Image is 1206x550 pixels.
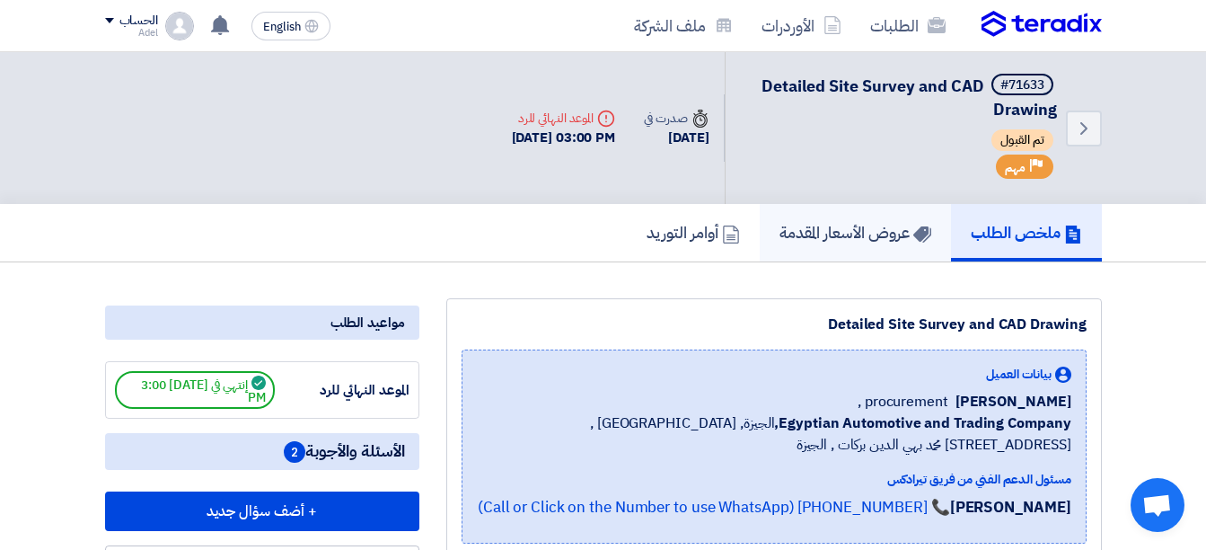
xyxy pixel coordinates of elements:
div: الحساب [119,13,158,29]
span: تم القبول [991,129,1053,151]
h5: ملخص الطلب [971,222,1082,243]
span: الجيزة, [GEOGRAPHIC_DATA] ,[STREET_ADDRESS] محمد بهي الدين بركات , الجيزة [477,412,1071,456]
a: 📞 [PHONE_NUMBER] (Call or Click on the Number to use WhatsApp) [478,496,950,519]
span: English [263,21,301,33]
div: Detailed Site Survey and CAD Drawing [462,314,1087,335]
div: مسئول الدعم الفني من فريق تيرادكس [477,470,1071,489]
a: ملخص الطلب [951,204,1102,262]
span: 2 [284,441,305,463]
div: [DATE] [644,128,709,148]
span: مهم [1005,159,1026,176]
h5: عروض الأسعار المقدمة [779,222,931,243]
div: الموعد النهائي للرد [512,109,616,128]
a: ملف الشركة [620,4,747,47]
span: إنتهي في [DATE] 3:00 PM [115,371,275,409]
img: Teradix logo [982,11,1102,38]
div: صدرت في [644,109,709,128]
b: Egyptian Automotive and Trading Company, [774,412,1070,434]
span: الأسئلة والأجوبة [284,440,405,463]
span: Detailed Site Survey and CAD Drawing [761,74,1057,121]
button: + أضف سؤال جديد [105,492,419,531]
h5: أوامر التوريد [647,222,740,243]
a: الطلبات [856,4,960,47]
div: Adel [105,28,158,38]
span: بيانات العميل [986,365,1052,384]
div: الموعد النهائي للرد [275,380,409,401]
div: #71633 [1000,79,1044,92]
h5: Detailed Site Survey and CAD Drawing [747,74,1057,120]
strong: [PERSON_NAME] [950,496,1071,519]
a: الأوردرات [747,4,856,47]
img: profile_test.png [165,12,194,40]
div: [DATE] 03:00 PM [512,128,616,148]
a: عروض الأسعار المقدمة [760,204,951,262]
div: Open chat [1131,478,1184,532]
button: English [251,12,330,40]
span: [PERSON_NAME] [955,391,1071,412]
span: procurement , [858,391,948,412]
div: مواعيد الطلب [105,306,419,340]
a: أوامر التوريد [627,204,760,262]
